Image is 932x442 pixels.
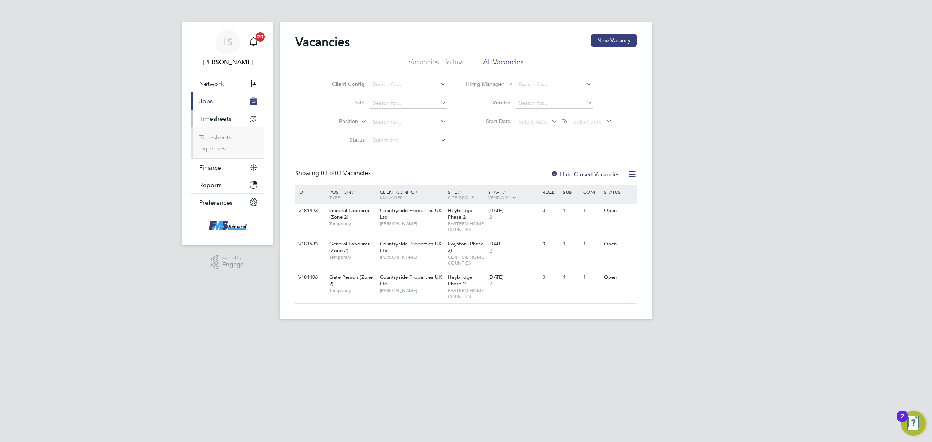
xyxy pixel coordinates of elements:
button: Network [191,75,264,92]
span: Jobs [199,97,213,105]
span: Type [329,194,340,200]
span: Countryside Properties UK Ltd [380,207,442,220]
span: 2 [488,214,493,221]
span: Temporary [329,254,376,260]
div: 1 [561,204,581,218]
span: [PERSON_NAME] [380,287,444,294]
div: [DATE] [488,207,539,214]
div: Open [602,270,636,285]
input: Search for... [516,79,593,90]
span: CENTRAL HOME COUNTIES [448,254,485,266]
div: Client Config / [378,185,446,204]
label: Position [313,118,358,125]
div: Position / [323,185,378,204]
span: [PERSON_NAME] [380,254,444,260]
span: Heybridge Phase 2 [448,274,472,287]
span: EASTERN HOME COUNTIES [448,221,485,233]
li: Vacancies I follow [409,57,464,71]
div: 0 [541,270,561,285]
a: Powered byEngage [211,255,244,270]
div: [DATE] [488,241,539,247]
span: General Labourer (Zone 2) [329,207,370,220]
span: LS [223,37,233,47]
span: Countryside Properties UK Ltd [380,240,442,254]
h2: Vacancies [295,34,350,50]
div: 1 [581,237,602,251]
div: Open [602,204,636,218]
label: Site [320,99,365,106]
span: Lawrence Schott [191,57,264,67]
span: Site Group [448,194,474,200]
span: Select date [574,118,602,125]
img: f-mead-logo-retina.png [207,219,248,231]
div: V181583 [296,237,323,251]
div: 1 [561,237,581,251]
a: Go to home page [191,219,264,231]
button: Finance [191,159,264,176]
div: 1 [581,270,602,285]
div: ID [296,185,323,198]
a: LS[PERSON_NAME] [191,30,264,67]
button: Timesheets [191,110,264,127]
label: Status [320,136,365,143]
span: Gate Person (Zone 2) [329,274,373,287]
span: Heybridge Phase 2 [448,207,472,220]
li: All Vacancies [483,57,523,71]
a: Expenses [199,144,226,152]
span: Powered by [222,255,244,261]
a: Timesheets [199,134,231,141]
span: 20 [256,32,265,42]
button: Open Resource Center, 2 new notifications [901,411,926,436]
div: Site / [446,185,487,204]
button: New Vacancy [591,34,637,47]
label: Hide Closed Vacancies [551,171,620,178]
div: 2 [901,416,904,426]
span: 03 of [321,169,335,177]
label: Hiring Manager [459,80,504,88]
button: Reports [191,176,264,193]
a: 20 [246,30,261,54]
div: Timesheets [191,127,264,158]
span: General Labourer (Zone 2) [329,240,370,254]
div: 1 [561,270,581,285]
div: Reqd [541,185,561,198]
span: Temporary [329,287,376,294]
span: Finance [199,164,221,171]
span: Timesheets [199,115,231,122]
label: Start Date [466,118,511,125]
span: EASTERN HOME COUNTIES [448,287,485,299]
span: Select date [519,118,547,125]
div: Status [602,185,636,198]
nav: Main navigation [182,22,273,245]
span: Network [199,80,224,87]
button: Preferences [191,194,264,211]
span: Royston (Phase 3) [448,240,483,254]
div: V181406 [296,270,323,285]
div: Showing [295,169,372,177]
span: Preferences [199,199,233,206]
div: Start / [486,185,541,205]
div: 1 [581,204,602,218]
span: Engage [222,261,244,268]
div: V181423 [296,204,323,218]
button: Jobs [191,92,264,110]
div: Sub [561,185,581,198]
span: Vendors [488,194,510,200]
span: Temporary [329,221,376,227]
input: Select one [370,135,447,146]
span: Countryside Properties UK Ltd [380,274,442,287]
span: 2 [488,281,493,287]
span: To [559,116,569,126]
span: Manager [380,194,403,200]
label: Client Config [320,80,365,87]
label: Vendor [466,99,511,106]
span: 2 [488,247,493,254]
div: Open [602,237,636,251]
span: [PERSON_NAME] [380,221,444,227]
input: Search for... [370,79,447,90]
div: Conf [581,185,602,198]
div: [DATE] [488,274,539,281]
input: Search for... [370,117,447,127]
div: 0 [541,237,561,251]
input: Search for... [516,98,593,109]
